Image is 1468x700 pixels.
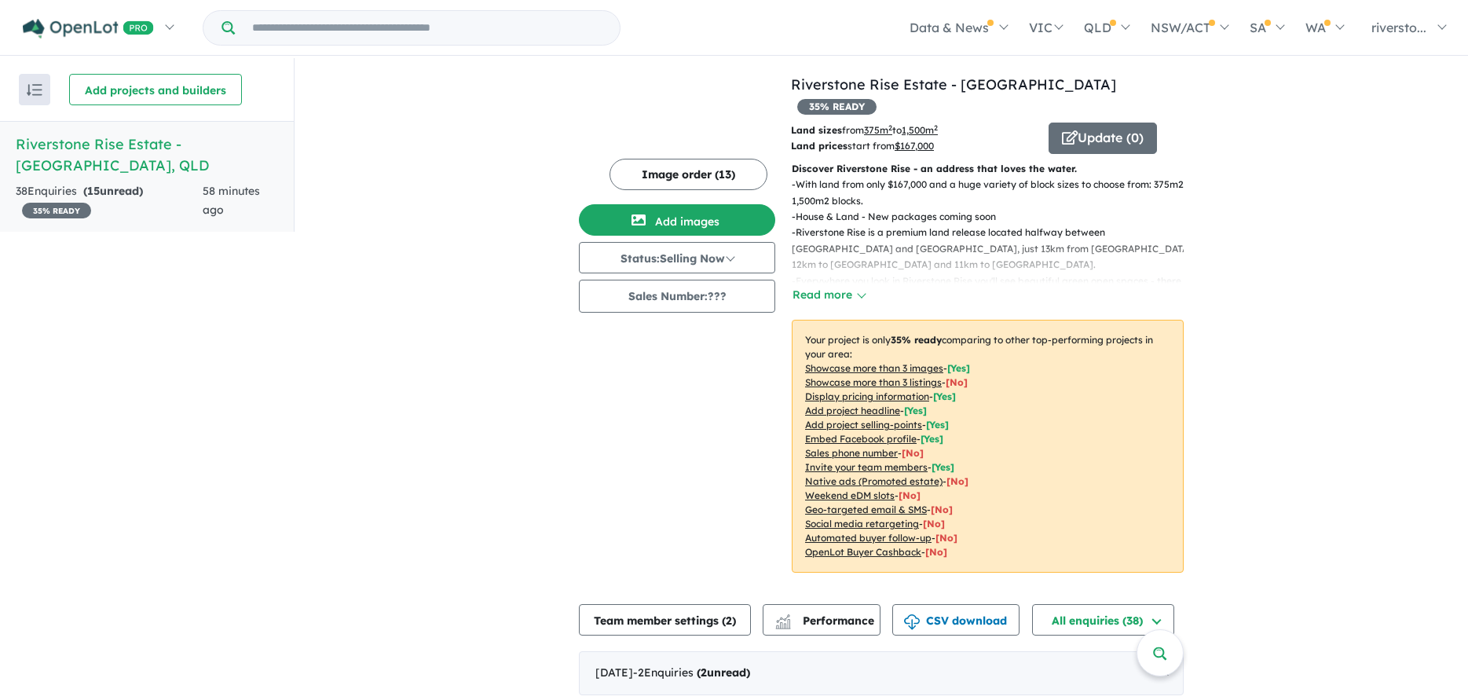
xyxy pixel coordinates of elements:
[203,184,260,217] span: 58 minutes ago
[933,390,956,402] span: [ Yes ]
[805,376,942,388] u: Showcase more than 3 listings
[579,280,775,313] button: Sales Number:???
[792,273,1196,321] p: - Everywhere you look in Riverstone Rise you'll see beautiful green open spaces - there will be p...
[895,140,934,152] u: $ 167,000
[579,604,751,636] button: Team member settings (2)
[864,124,892,136] u: 375 m
[888,123,892,132] sup: 2
[805,475,943,487] u: Native ads (Promoted estate)
[934,123,938,132] sup: 2
[805,405,900,416] u: Add project headline
[791,123,1037,138] p: from
[923,518,945,530] span: [No]
[1032,604,1174,636] button: All enquiries (38)
[792,225,1196,273] p: - Riverstone Rise is a premium land release located halfway between [GEOGRAPHIC_DATA] and [GEOGRA...
[805,390,929,402] u: Display pricing information
[805,433,917,445] u: Embed Facebook profile
[902,124,938,136] u: 1,500 m
[932,461,954,473] span: [ Yes ]
[579,651,1184,695] div: [DATE]
[697,665,750,680] strong: ( unread)
[23,19,154,38] img: Openlot PRO Logo White
[931,504,953,515] span: [No]
[701,665,707,680] span: 2
[22,203,91,218] span: 35 % READY
[792,209,1196,225] p: - House & Land - New packages coming soon
[947,362,970,374] span: [ Yes ]
[805,518,919,530] u: Social media retargeting
[16,182,203,220] div: 38 Enquir ies
[891,334,942,346] b: 35 % ready
[899,489,921,501] span: [No]
[805,461,928,473] u: Invite your team members
[83,184,143,198] strong: ( unread)
[16,134,278,176] h5: Riverstone Rise Estate - [GEOGRAPHIC_DATA] , QLD
[775,619,791,629] img: bar-chart.svg
[726,614,732,628] span: 2
[805,546,921,558] u: OpenLot Buyer Cashback
[1049,123,1157,154] button: Update (0)
[791,75,1116,93] a: Riverstone Rise Estate - [GEOGRAPHIC_DATA]
[921,433,943,445] span: [ Yes ]
[805,532,932,544] u: Automated buyer follow-up
[805,489,895,501] u: Weekend eDM slots
[805,504,927,515] u: Geo-targeted email & SMS
[892,604,1020,636] button: CSV download
[904,614,920,630] img: download icon
[902,447,924,459] span: [ No ]
[27,84,42,96] img: sort.svg
[926,419,949,431] span: [ Yes ]
[946,475,968,487] span: [No]
[791,140,847,152] b: Land prices
[579,242,775,273] button: Status:Selling Now
[238,11,617,45] input: Try estate name, suburb, builder or developer
[633,665,750,680] span: - 2 Enquir ies
[792,177,1196,209] p: - With land from only $167,000 and a huge variety of block sizes to choose from: 375m2 - 1,500m2 ...
[791,138,1037,154] p: start from
[610,159,767,190] button: Image order (13)
[925,546,947,558] span: [No]
[805,447,898,459] u: Sales phone number
[946,376,968,388] span: [ No ]
[792,320,1184,573] p: Your project is only comparing to other top-performing projects in your area: - - - - - - - - - -...
[778,614,874,628] span: Performance
[1371,20,1426,35] span: riversto...
[87,184,100,198] span: 15
[892,124,938,136] span: to
[69,74,242,105] button: Add projects and builders
[805,419,922,431] u: Add project selling-points
[791,124,842,136] b: Land sizes
[776,614,790,623] img: line-chart.svg
[763,604,880,636] button: Performance
[792,161,1184,177] p: Discover Riverstone Rise - an address that loves the water.
[935,532,957,544] span: [No]
[792,286,866,304] button: Read more
[805,362,943,374] u: Showcase more than 3 images
[797,99,877,115] span: 35 % READY
[904,405,927,416] span: [ Yes ]
[579,204,775,236] button: Add images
